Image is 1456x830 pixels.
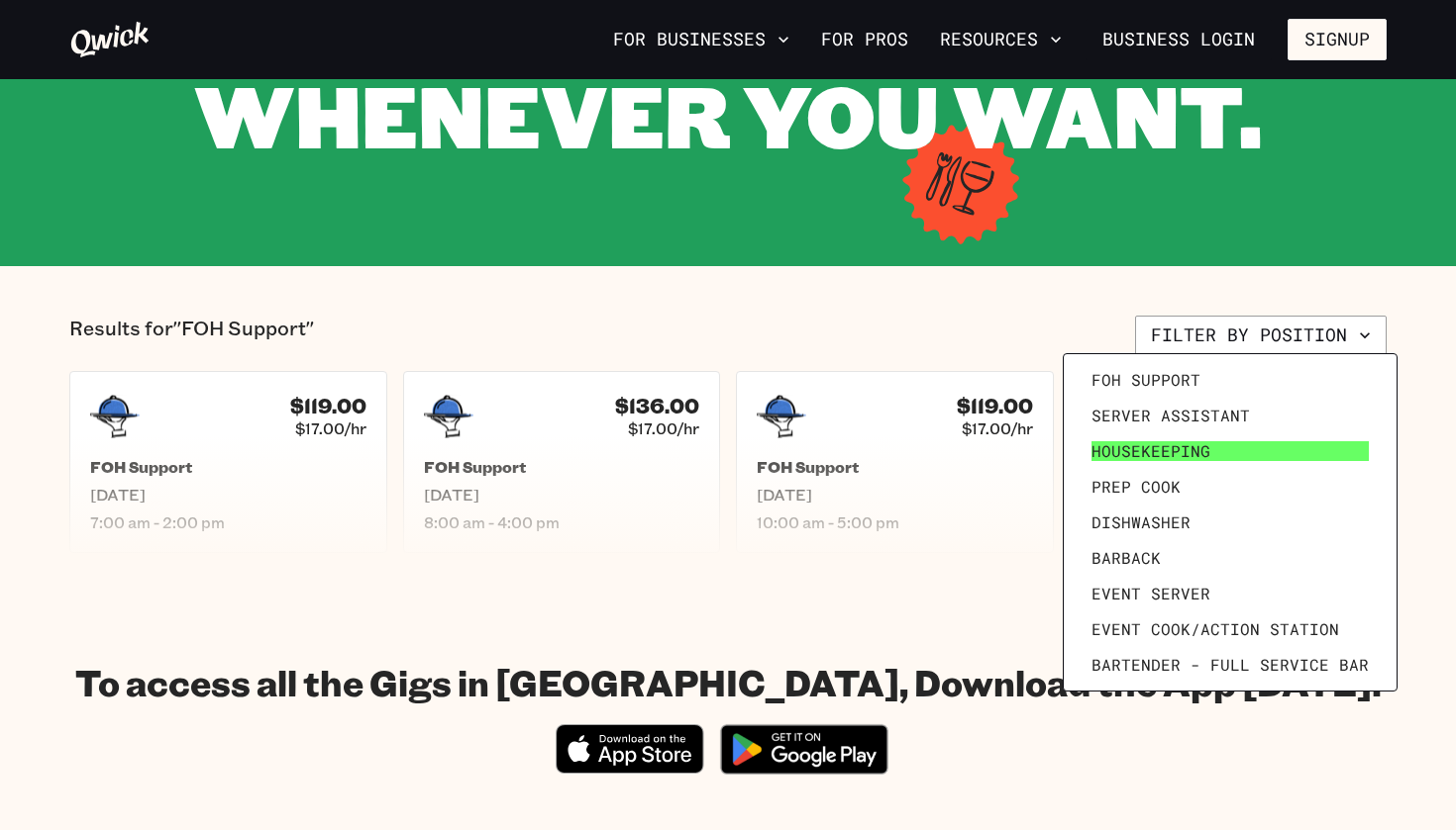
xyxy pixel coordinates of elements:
span: Server Assistant [1092,406,1250,425]
ul: Filter by position [1084,374,1377,671]
span: Bartender - Full Service Bar [1092,655,1369,675]
span: Dishwasher [1092,512,1191,532]
span: FOH Support [1092,370,1200,390]
span: Barback [1092,548,1161,568]
span: Housekeeping [1092,441,1210,461]
span: Prep Cook [1092,477,1181,497]
span: Event Server [1092,584,1210,603]
span: Event Cook/Action Station [1092,619,1339,639]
